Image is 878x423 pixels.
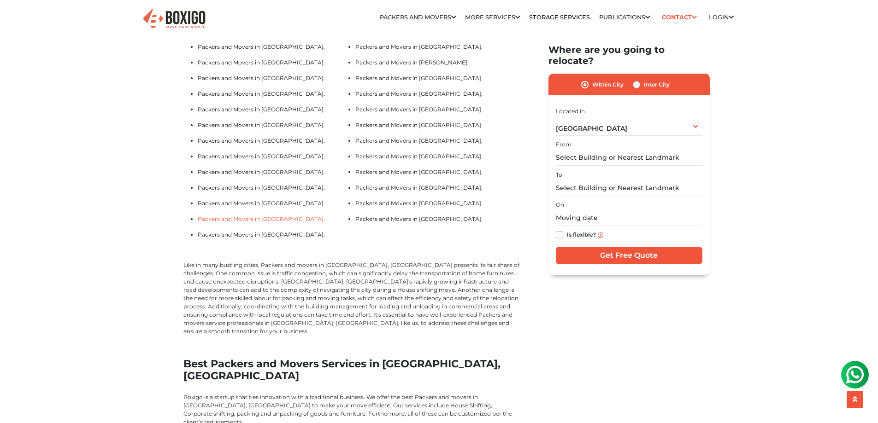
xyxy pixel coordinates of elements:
[198,168,325,175] a: Packers and Movers in [GEOGRAPHIC_DATA].
[355,43,483,50] a: Packers and Movers in [GEOGRAPHIC_DATA].
[355,90,483,97] a: Packers and Movers in [GEOGRAPHIC_DATA].
[556,107,585,116] label: Located in
[556,141,572,149] label: From
[556,180,702,196] input: Select Building or Nearest Landmark
[599,14,650,21] a: Publications
[847,391,863,408] button: scroll up
[644,79,670,90] label: Inter City
[198,59,325,66] a: Packers and Movers in [GEOGRAPHIC_DATA].
[556,201,564,209] label: On
[529,14,590,21] a: Storage Services
[556,171,562,179] label: To
[556,247,702,265] input: Get Free Quote
[142,8,206,30] img: Boxigo
[465,14,520,21] a: More services
[355,122,483,128] a: Packers and Movers in [GEOGRAPHIC_DATA].
[355,200,483,207] a: Packers and Movers in [GEOGRAPHIC_DATA].
[556,210,702,226] input: Moving date
[198,184,325,191] a: Packers and Movers in [GEOGRAPHIC_DATA].
[198,215,325,222] a: Packers and Movers in [GEOGRAPHIC_DATA].
[183,358,520,382] h2: Best Packers and Movers Services in [GEOGRAPHIC_DATA], [GEOGRAPHIC_DATA]
[198,200,325,207] a: Packers and Movers in [GEOGRAPHIC_DATA].
[198,137,325,144] a: Packers and Movers in [GEOGRAPHIC_DATA].
[198,153,325,160] a: Packers and Movers in [GEOGRAPHIC_DATA].
[355,168,483,175] a: Packers and Movers in [GEOGRAPHIC_DATA].
[567,230,596,239] label: Is flexible?
[355,106,483,113] a: Packers and Movers in [GEOGRAPHIC_DATA].
[355,215,483,222] a: Packers and Movers in [GEOGRAPHIC_DATA].
[198,106,325,113] a: Packers and Movers in [GEOGRAPHIC_DATA].
[9,9,28,28] img: whatsapp-icon.svg
[556,125,627,133] span: [GEOGRAPHIC_DATA]
[598,232,603,238] img: info
[592,79,624,90] label: Within City
[198,90,325,97] a: Packers and Movers in [GEOGRAPHIC_DATA].
[355,59,469,66] a: Packers and Movers in [PERSON_NAME].
[198,231,325,238] a: Packers and Movers in [GEOGRAPHIC_DATA].
[183,261,520,336] p: Like in many bustling cities, Packers and movers in [GEOGRAPHIC_DATA], [GEOGRAPHIC_DATA] presents...
[709,14,734,21] a: Login
[198,75,325,81] a: Packers and Movers in [GEOGRAPHIC_DATA].
[198,43,325,50] a: Packers and Movers in [GEOGRAPHIC_DATA].
[548,44,710,66] h2: Where are you going to relocate?
[355,137,483,144] a: Packers and Movers in [GEOGRAPHIC_DATA].
[355,153,483,160] a: Packers and Movers in [GEOGRAPHIC_DATA].
[355,75,483,81] a: Packers and Movers in [GEOGRAPHIC_DATA].
[198,122,325,128] a: Packers and Movers in [GEOGRAPHIC_DATA].
[659,10,700,24] a: Contact
[380,14,456,21] a: Packers and Movers
[355,184,483,191] a: Packers and Movers in [GEOGRAPHIC_DATA].
[556,150,702,166] input: Select Building or Nearest Landmark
